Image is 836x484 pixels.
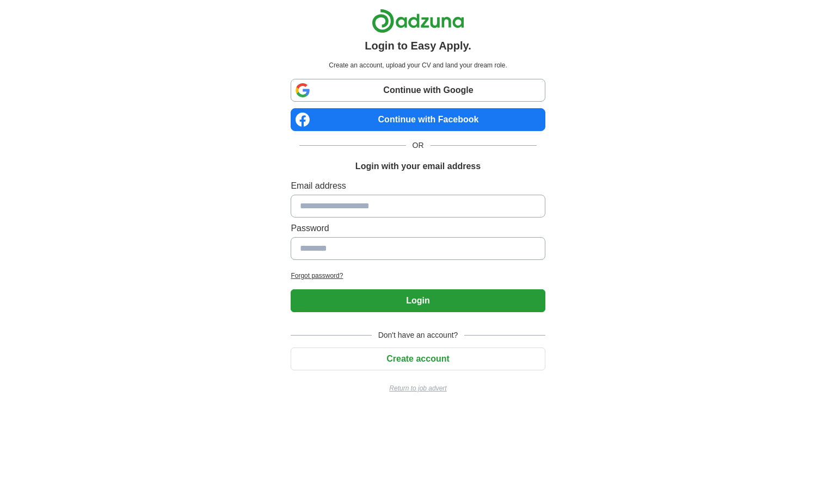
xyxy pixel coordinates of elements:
[406,140,431,151] span: OR
[291,348,545,370] button: Create account
[291,108,545,131] a: Continue with Facebook
[291,79,545,102] a: Continue with Google
[372,9,464,33] img: Adzuna logo
[291,383,545,393] a: Return to job advert
[291,289,545,312] button: Login
[291,271,545,281] a: Forgot password?
[372,330,465,341] span: Don't have an account?
[365,38,471,54] h1: Login to Easy Apply.
[291,222,545,235] label: Password
[291,354,545,363] a: Create account
[291,179,545,193] label: Email address
[293,60,543,70] p: Create an account, upload your CV and land your dream role.
[355,160,481,173] h1: Login with your email address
